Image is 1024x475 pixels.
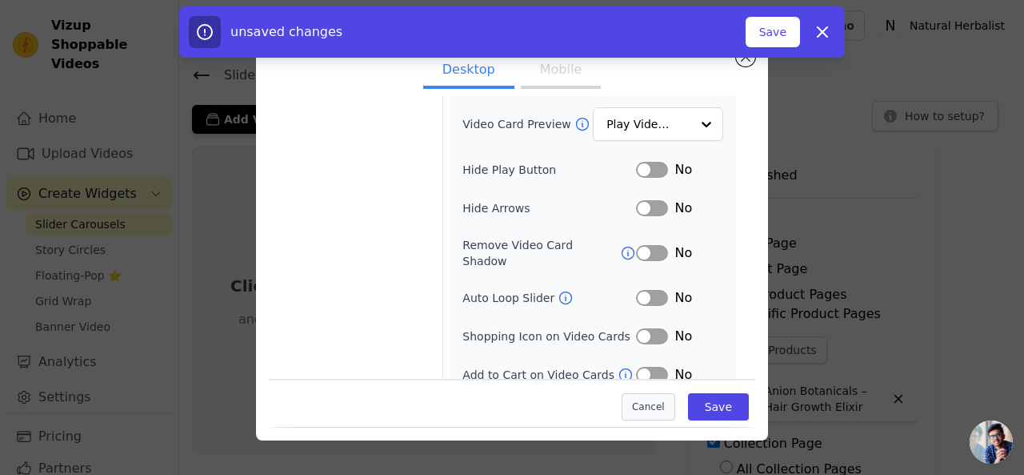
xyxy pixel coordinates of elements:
span: No [674,160,692,179]
span: unsaved changes [230,24,342,39]
label: Video Card Preview [462,116,574,132]
button: Save [746,17,800,47]
label: Add to Cart on Video Cards [462,367,618,383]
span: No [674,327,692,346]
button: Desktop [423,54,514,89]
button: Mobile [521,54,601,89]
label: Hide Play Button [462,162,636,178]
label: Hide Arrows [462,200,636,216]
button: Cancel [622,394,675,421]
label: Auto Loop Slider [462,290,558,306]
span: No [674,244,692,263]
label: Remove Video Card Shadow [462,237,620,269]
button: Save [688,394,749,421]
a: Open chat [970,421,1013,464]
span: No [674,288,692,308]
label: Shopping Icon on Video Cards [462,328,636,344]
span: No [674,365,692,384]
span: No [674,199,692,218]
